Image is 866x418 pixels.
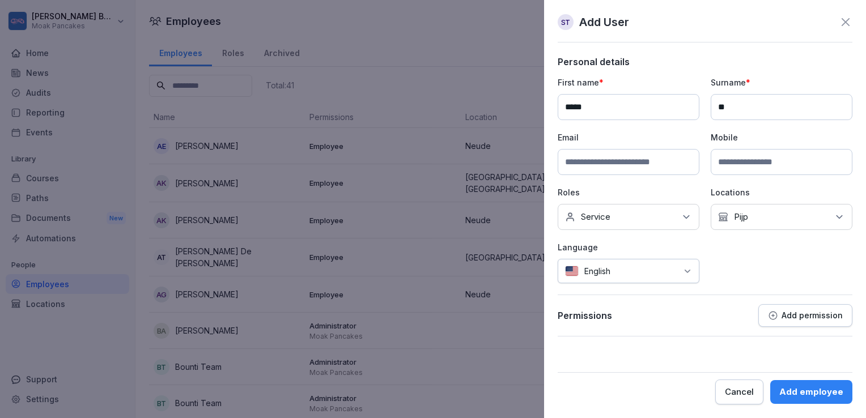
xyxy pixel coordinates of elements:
div: ST [558,14,574,30]
p: Email [558,131,699,143]
img: us.svg [565,266,579,276]
p: Personal details [558,56,852,67]
div: English [558,259,699,283]
p: Add permission [782,311,843,320]
p: Permissions [558,310,612,321]
div: Add employee [779,386,843,398]
p: Roles [558,186,699,198]
p: Service [581,211,610,223]
p: Locations [711,186,852,198]
p: Add User [579,14,629,31]
button: Cancel [715,379,763,404]
p: Surname [711,76,852,88]
p: Language [558,241,699,253]
div: Cancel [725,386,754,398]
p: Mobile [711,131,852,143]
button: Add employee [770,380,852,404]
p: First name [558,76,699,88]
button: Add permission [758,304,852,327]
p: Pijp [734,211,748,223]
